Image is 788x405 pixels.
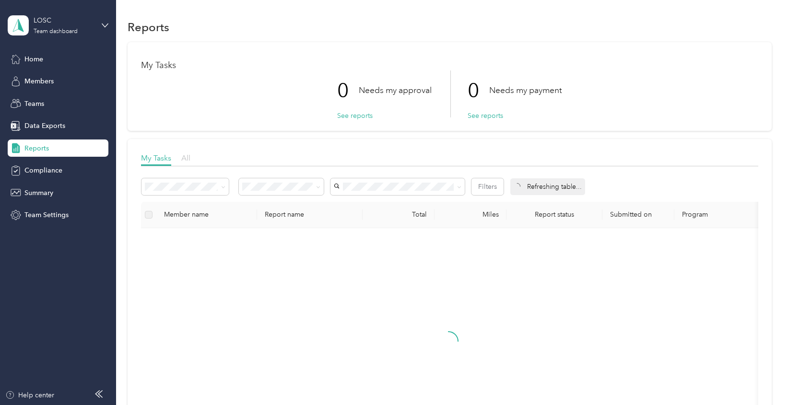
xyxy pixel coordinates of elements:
span: All [181,153,190,162]
div: LOSC [34,15,94,25]
h1: My Tasks [141,60,758,70]
span: Team Settings [24,210,69,220]
div: Refreshing table... [510,178,585,195]
span: Members [24,76,54,86]
p: Needs my approval [359,84,432,96]
p: Needs my payment [489,84,562,96]
th: Submitted on [602,202,674,228]
span: Teams [24,99,44,109]
span: Summary [24,188,53,198]
span: Reports [24,143,49,153]
p: 0 [468,70,489,111]
button: Filters [471,178,504,195]
span: Home [24,54,43,64]
button: Help center [5,390,54,400]
span: My Tasks [141,153,171,162]
th: Report name [257,202,363,228]
span: Compliance [24,165,62,175]
p: 0 [337,70,359,111]
button: See reports [468,111,503,121]
div: Miles [442,210,499,219]
div: Member name [164,210,249,219]
span: Data Exports [24,121,65,131]
div: Total [370,210,427,219]
h1: Reports [128,22,169,32]
div: Team dashboard [34,29,78,35]
span: Report status [514,210,595,219]
iframe: Everlance-gr Chat Button Frame [734,351,788,405]
th: Member name [156,202,257,228]
button: See reports [337,111,373,121]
